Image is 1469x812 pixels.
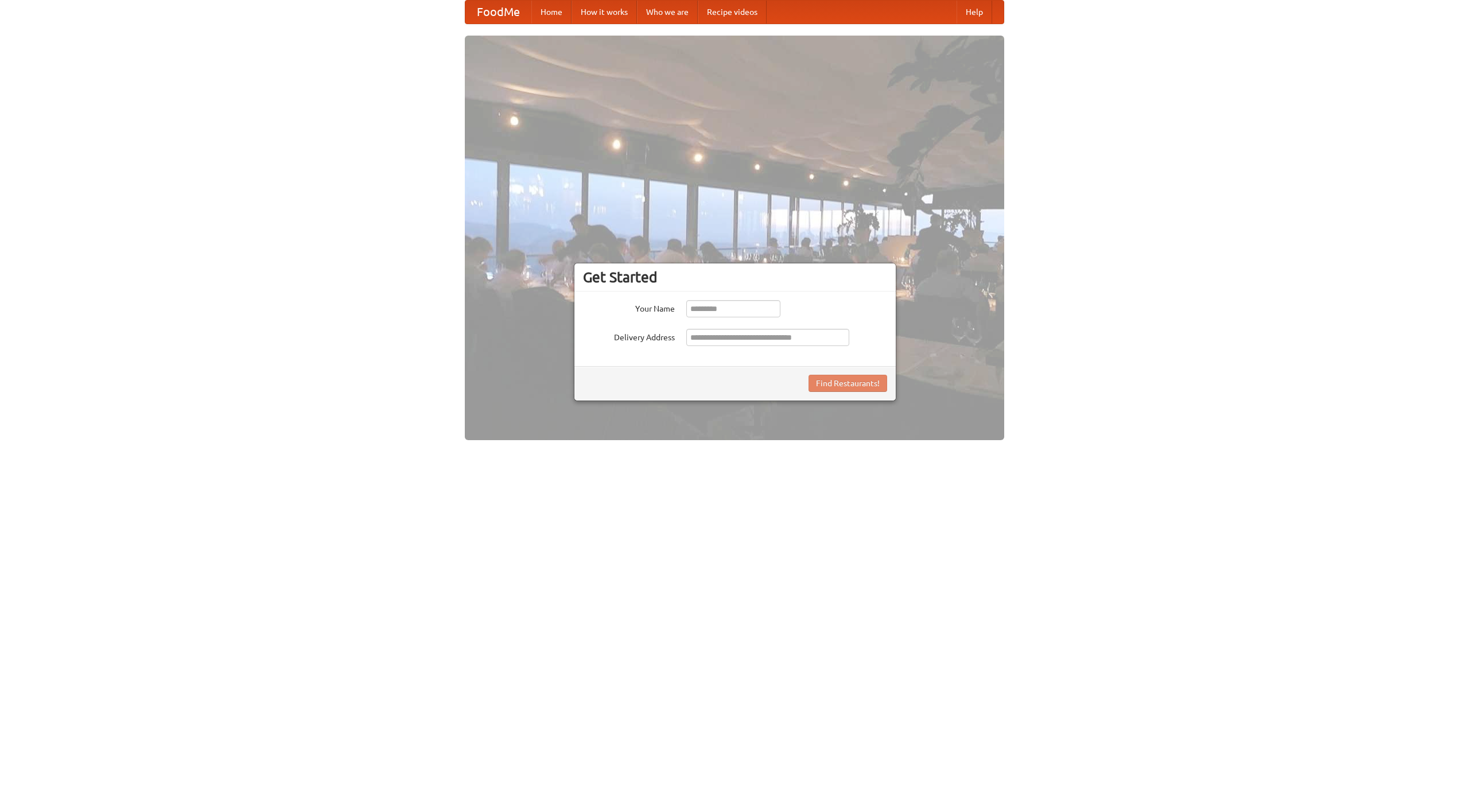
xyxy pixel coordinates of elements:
label: Delivery Address [583,329,675,343]
a: How it works [572,1,637,24]
h3: Get Started [583,269,887,286]
a: Recipe videos [698,1,767,24]
a: Who we are [637,1,698,24]
a: Home [531,1,572,24]
a: Help [957,1,992,24]
button: Find Restaurants! [809,375,887,392]
a: FoodMe [465,1,531,24]
label: Your Name [583,300,675,314]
